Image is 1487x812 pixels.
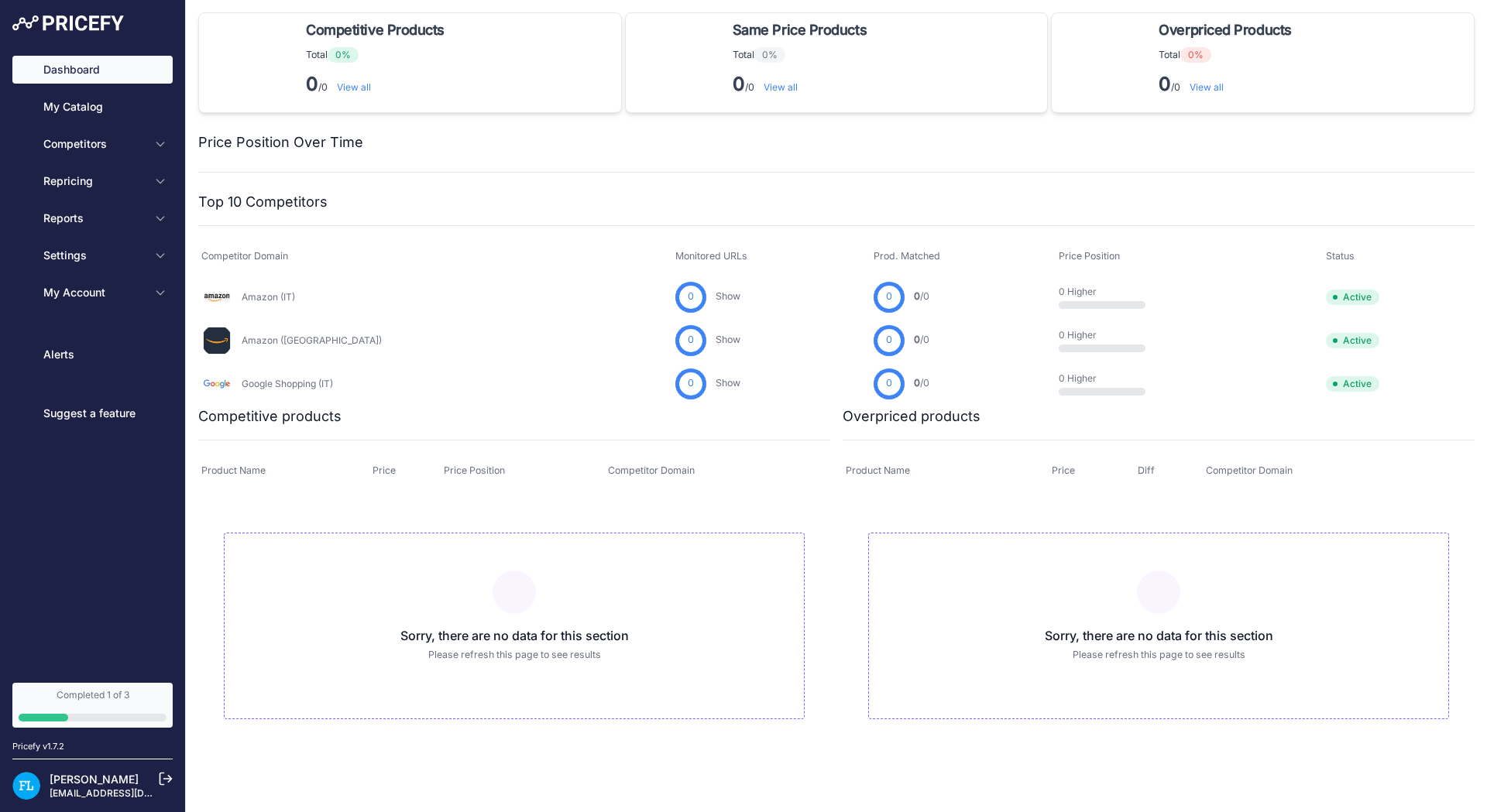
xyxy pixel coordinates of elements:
span: Active [1326,333,1379,348]
a: My Catalog [12,93,173,121]
a: 0/0 [914,377,929,389]
span: Competitor Domain [201,250,288,262]
span: Competitors [43,136,145,152]
a: Dashboard [12,56,173,84]
a: Completed 1 of 3 [12,683,173,728]
a: 0/0 [914,290,929,302]
a: 0/0 [914,334,929,345]
p: 0 Higher [1059,329,1158,341]
h2: Price Position Over Time [198,132,363,153]
span: 0 [688,290,694,304]
div: Pricefy v1.7.2 [12,740,64,753]
strong: 0 [1159,73,1171,95]
div: Completed 1 of 3 [19,689,167,701]
span: 0% [328,47,359,63]
a: [EMAIL_ADDRESS][DOMAIN_NAME] [50,787,211,799]
a: View all [337,81,371,93]
p: 0 Higher [1059,372,1158,385]
span: 0 [886,290,892,304]
span: 0% [1180,47,1211,63]
img: Pricefy Logo [12,15,124,31]
a: Amazon ([GEOGRAPHIC_DATA]) [242,334,382,346]
a: View all [764,81,798,93]
span: My Account [43,285,145,300]
span: Repricing [43,173,145,189]
a: [PERSON_NAME] [50,773,139,786]
h2: Top 10 Competitors [198,191,328,213]
span: Product Name [846,464,910,476]
span: Price [1052,464,1075,476]
span: Price Position [444,464,505,476]
span: Competitor Domain [608,464,695,476]
p: Please refresh this page to see results [881,648,1436,663]
button: My Account [12,279,173,307]
a: Show [716,334,740,345]
a: Suggest a feature [12,399,173,427]
span: Competitor Domain [1206,464,1293,476]
a: Alerts [12,341,173,368]
p: 0 Higher [1059,286,1158,298]
button: Reports [12,204,173,232]
h3: Sorry, there are no data for this section [237,626,792,645]
p: /0 [306,72,451,97]
span: 0 [688,333,694,348]
h2: Overpriced products [843,406,980,427]
a: Google Shopping (IT) [242,378,333,389]
p: Please refresh this page to see results [237,648,792,663]
span: Diff [1138,464,1155,476]
p: Total [306,47,451,63]
p: /0 [1159,72,1297,97]
span: Status [1326,250,1355,262]
a: Show [716,290,740,302]
span: Active [1326,376,1379,392]
a: Show [716,377,740,389]
span: Same Price Products [733,19,867,41]
button: Repricing [12,167,173,195]
p: /0 [733,72,873,97]
span: Product Name [201,464,266,476]
span: 0 [886,376,892,391]
a: View all [1190,81,1224,93]
button: Competitors [12,130,173,158]
h3: Sorry, there are no data for this section [881,626,1436,645]
span: Price Position [1059,250,1120,262]
span: Prod. Matched [874,250,940,262]
span: 0 [914,334,920,345]
button: Settings [12,242,173,269]
p: Total [1159,47,1297,63]
span: Reports [43,211,145,226]
span: Active [1326,290,1379,305]
span: 0 [914,290,920,302]
span: 0 [914,377,920,389]
span: Settings [43,248,145,263]
p: Total [733,47,873,63]
strong: 0 [733,73,745,95]
h2: Competitive products [198,406,342,427]
span: Overpriced Products [1159,19,1291,41]
span: 0% [754,47,785,63]
span: 0 [886,333,892,348]
a: Amazon (IT) [242,291,295,303]
strong: 0 [306,73,318,95]
span: Monitored URLs [675,250,747,262]
span: Price [373,464,396,476]
span: Competitive Products [306,19,445,41]
span: 0 [688,376,694,391]
nav: Sidebar [12,56,173,664]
